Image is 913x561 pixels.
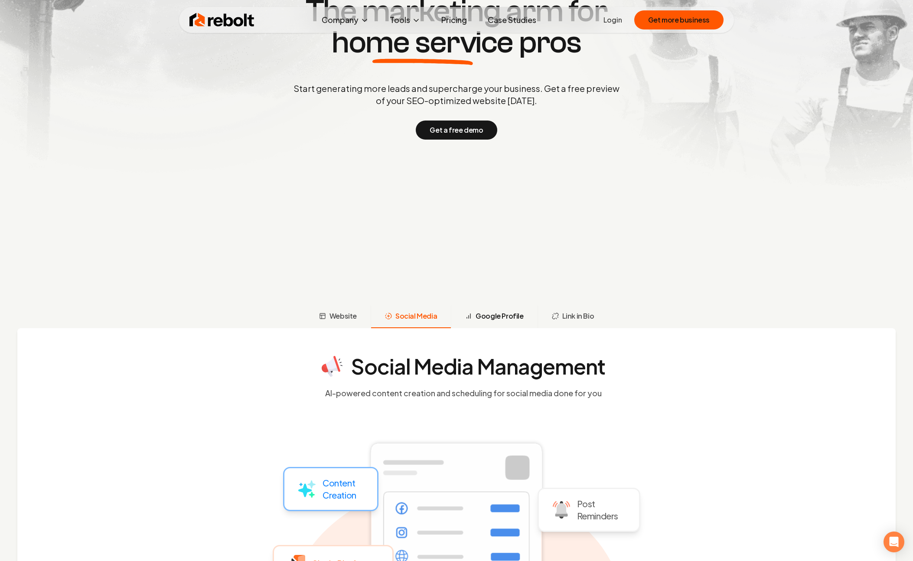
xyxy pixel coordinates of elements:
[332,27,513,58] span: home service
[329,311,357,321] span: Website
[434,11,474,29] a: Pricing
[416,121,497,140] button: Get a free demo
[451,306,537,328] button: Google Profile
[315,11,376,29] button: Company
[884,532,904,552] div: Open Intercom Messenger
[383,11,427,29] button: Tools
[351,356,605,377] h4: Social Media Management
[577,498,618,522] p: Post Reminders
[371,306,451,328] button: Social Media
[634,10,724,29] button: Get more business
[305,306,371,328] button: Website
[292,82,621,107] p: Start generating more leads and supercharge your business. Get a free preview of your SEO-optimiz...
[395,311,437,321] span: Social Media
[562,311,594,321] span: Link in Bio
[476,311,523,321] span: Google Profile
[538,306,608,328] button: Link in Bio
[603,15,622,25] a: Login
[481,11,543,29] a: Case Studies
[189,11,254,29] img: Rebolt Logo
[323,477,356,501] p: Content Creation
